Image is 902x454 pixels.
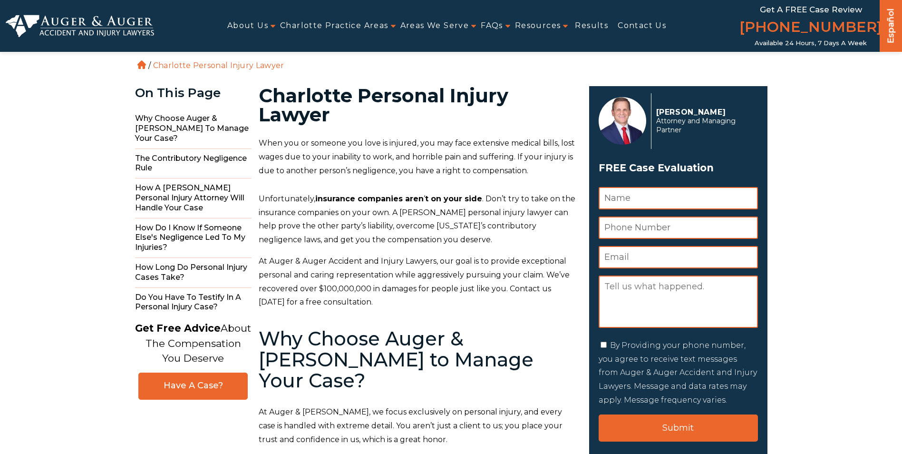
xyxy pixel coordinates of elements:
[135,322,221,334] strong: Get Free Advice
[135,218,252,258] span: How do I Know if Someone Else's Negligence Led to My Injuries?
[259,86,578,124] h1: Charlotte Personal Injury Lawyer
[135,321,251,366] p: About The Compensation You Deserve
[599,246,758,268] input: Email
[481,15,503,37] a: FAQs
[599,159,758,177] span: FREE Case Evaluation
[137,60,146,69] a: Home
[148,380,238,391] span: Have A Case?
[739,17,882,39] a: [PHONE_NUMBER]
[656,117,753,135] span: Attorney and Managing Partner
[135,288,252,317] span: Do You Have to Testify in a Personal Injury Case?
[599,97,646,145] img: Herbert Auger
[280,15,388,37] a: Charlotte Practice Areas
[599,341,757,405] label: By Providing your phone number, you agree to receive text messages from Auger & Auger Accident an...
[425,194,482,203] strong: t on your side
[599,187,758,209] input: Name
[6,15,154,38] img: Auger & Auger Accident and Injury Lawyers Logo
[135,86,252,100] div: On This Page
[259,192,578,247] p: Unfortunately, ‘ . Don’t try to take on the insurance companies on your own. A [PERSON_NAME] pers...
[599,217,758,239] input: Phone Number
[259,255,578,309] p: At Auger & Auger Accident and Injury Lawyers, our goal is to provide exceptional personal and car...
[151,61,287,70] li: Charlotte Personal Injury Lawyer
[760,5,862,14] span: Get a FREE Case Review
[575,15,608,37] a: Results
[515,15,561,37] a: Resources
[138,373,248,400] a: Have A Case?
[259,405,578,446] p: At Auger & [PERSON_NAME], we focus exclusively on personal injury, and every case is handled with...
[135,149,252,179] span: The Contributory Negligence Rule
[135,109,252,148] span: Why Choose Auger & [PERSON_NAME] to Manage Your Case?
[259,137,578,178] p: When you or someone you love is injured, you may face extensive medical bills, lost wages due to ...
[227,15,268,37] a: About Us
[599,415,758,442] input: Submit
[400,15,469,37] a: Areas We Serve
[135,258,252,288] span: How Long do Personal Injury Cases Take?
[315,194,424,203] strong: insurance companies aren
[656,108,753,117] p: [PERSON_NAME]
[135,178,252,218] span: How a [PERSON_NAME] Personal Injury Attorney Will Handle Your Case
[259,328,578,391] h2: Why Choose Auger & [PERSON_NAME] to Manage Your Case?
[755,39,867,47] span: Available 24 Hours, 7 Days a Week
[618,15,666,37] a: Contact Us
